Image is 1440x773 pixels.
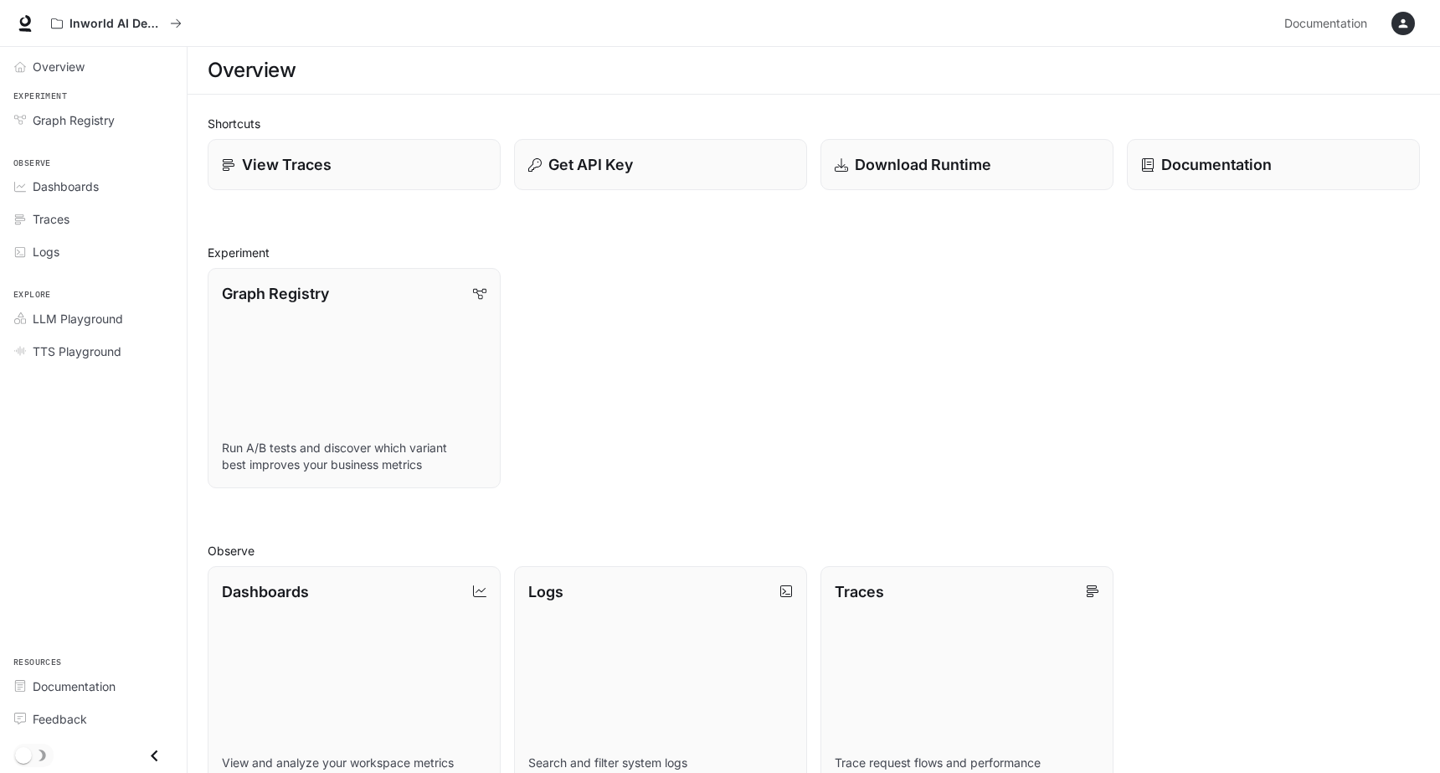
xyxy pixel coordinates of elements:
span: Traces [33,210,69,228]
h2: Observe [208,542,1420,559]
span: Feedback [33,710,87,728]
a: TTS Playground [7,337,180,366]
h2: Shortcuts [208,115,1420,132]
p: View and analyze your workspace metrics [222,755,486,771]
p: Trace request flows and performance [835,755,1099,771]
span: TTS Playground [33,343,121,360]
span: Logs [33,243,59,260]
button: Close drawer [136,739,173,773]
p: Inworld AI Demos [69,17,163,31]
h2: Experiment [208,244,1420,261]
a: Documentation [1127,139,1420,190]
a: Download Runtime [820,139,1113,190]
span: Documentation [33,678,116,695]
h1: Overview [208,54,296,87]
button: Get API Key [514,139,807,190]
a: Feedback [7,704,180,734]
a: Overview [7,52,180,81]
a: View Traces [208,139,501,190]
span: Dark mode toggle [15,745,32,764]
a: Graph RegistryRun A/B tests and discover which variant best improves your business metrics [208,268,501,488]
span: Overview [33,58,85,75]
a: Logs [7,237,180,266]
button: All workspaces [44,7,189,40]
p: Documentation [1161,153,1272,176]
a: Traces [7,204,180,234]
p: Download Runtime [855,153,991,176]
a: Documentation [7,672,180,701]
p: Traces [835,580,884,603]
p: Logs [528,580,563,603]
span: LLM Playground [33,310,123,327]
a: Graph Registry [7,106,180,135]
span: Graph Registry [33,111,115,129]
p: Graph Registry [222,282,329,305]
a: Documentation [1278,7,1380,40]
p: View Traces [242,153,332,176]
a: Dashboards [7,172,180,201]
a: LLM Playground [7,304,180,333]
p: Run A/B tests and discover which variant best improves your business metrics [222,440,486,473]
span: Documentation [1284,13,1367,34]
p: Dashboards [222,580,309,603]
p: Get API Key [548,153,633,176]
p: Search and filter system logs [528,755,793,771]
span: Dashboards [33,178,99,195]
